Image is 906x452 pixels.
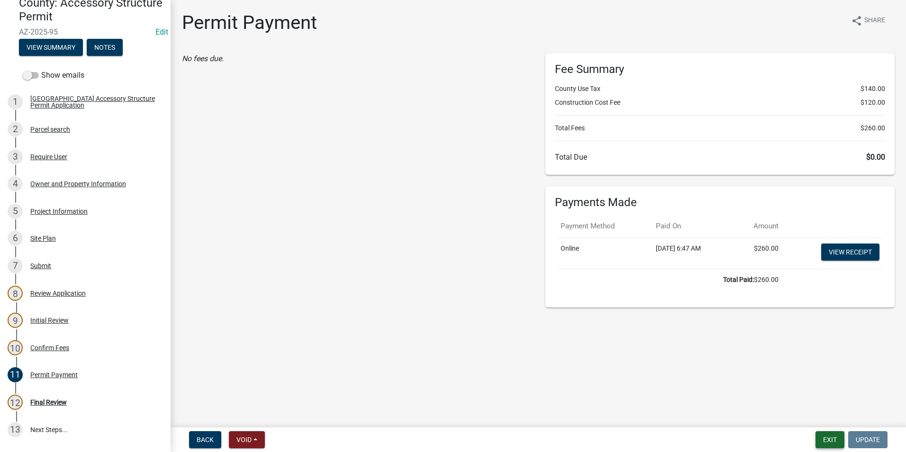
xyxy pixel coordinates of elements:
[30,399,67,406] div: Final Review
[30,235,56,242] div: Site Plan
[861,84,885,94] span: $140.00
[23,70,84,81] label: Show emails
[8,122,23,137] div: 2
[19,27,152,36] span: AZ-2025-95
[8,231,23,246] div: 6
[87,44,123,52] wm-modal-confirm: Notes
[864,15,885,27] span: Share
[19,39,83,56] button: View Summary
[732,215,784,237] th: Amount
[8,313,23,328] div: 9
[650,215,732,237] th: Paid On
[8,204,23,219] div: 5
[19,44,83,52] wm-modal-confirm: Summary
[555,123,885,133] li: Total Fees
[30,290,86,297] div: Review Application
[732,237,784,269] td: $260.00
[30,262,51,269] div: Submit
[30,344,69,351] div: Confirm Fees
[8,176,23,191] div: 4
[861,98,885,108] span: $120.00
[229,431,265,448] button: Void
[723,276,754,283] b: Total Paid:
[30,208,88,215] div: Project Information
[155,27,168,36] a: Edit
[30,95,155,108] div: [GEOGRAPHIC_DATA] Accessory Structure Permit Application
[197,436,214,443] span: Back
[555,215,650,237] th: Payment Method
[555,84,885,94] li: County Use Tax
[8,94,23,109] div: 1
[650,237,732,269] td: [DATE] 6:47 AM
[182,54,224,63] i: No fees due.
[555,98,885,108] li: Construction Cost Fee
[555,63,885,76] h6: Fee Summary
[30,371,78,378] div: Permit Payment
[555,196,885,209] h6: Payments Made
[8,149,23,164] div: 3
[555,269,784,290] td: $260.00
[848,431,888,448] button: Update
[8,422,23,437] div: 13
[815,431,844,448] button: Exit
[30,317,69,324] div: Initial Review
[843,11,893,30] button: shareShare
[236,436,252,443] span: Void
[555,153,885,162] h6: Total Due
[87,39,123,56] button: Notes
[182,11,317,34] h1: Permit Payment
[821,244,879,261] a: View receipt
[851,15,862,27] i: share
[856,436,880,443] span: Update
[155,27,168,36] wm-modal-confirm: Edit Application Number
[861,123,885,133] span: $260.00
[30,181,126,187] div: Owner and Property Information
[555,237,650,269] td: Online
[30,154,67,160] div: Require User
[866,153,885,162] span: $0.00
[30,126,70,133] div: Parcel search
[8,395,23,410] div: 12
[8,340,23,355] div: 10
[8,286,23,301] div: 8
[8,367,23,382] div: 11
[189,431,221,448] button: Back
[8,258,23,273] div: 7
